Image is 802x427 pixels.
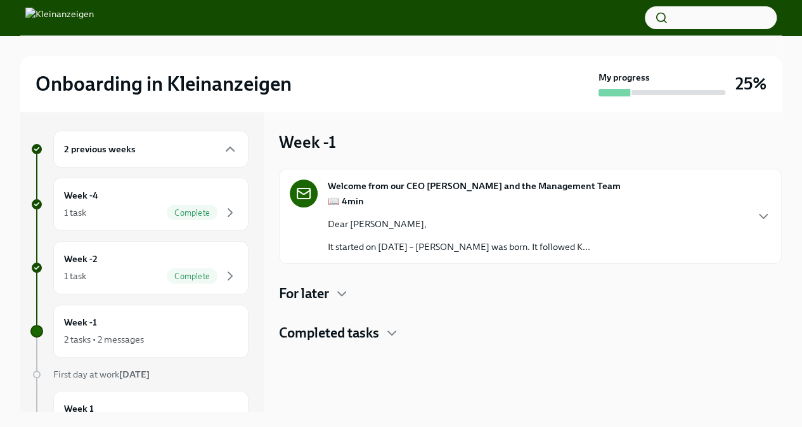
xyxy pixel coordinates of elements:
span: Complete [167,272,217,281]
a: Week -12 tasks • 2 messages [30,305,249,358]
div: Completed tasks [279,324,782,343]
strong: [DATE] [119,369,150,380]
h2: Onboarding in Kleinanzeigen [36,71,292,96]
div: 2 previous weeks [53,131,249,168]
h3: Week -1 [279,131,336,154]
p: Dear [PERSON_NAME], [328,218,590,230]
div: 1 task [64,270,86,282]
a: Week -41 taskComplete [30,178,249,231]
span: First day at work [53,369,150,380]
h6: Week -2 [64,252,98,266]
a: First day at work[DATE] [30,368,249,381]
a: Week -21 taskComplete [30,241,249,294]
h6: 2 previous weeks [64,142,136,156]
span: Complete [167,208,217,218]
div: For later [279,284,782,303]
img: Kleinanzeigen [25,8,94,28]
h4: For later [279,284,329,303]
strong: My progress [598,71,650,84]
h6: Week -1 [64,315,97,329]
h6: Week 1 [64,402,94,416]
p: It started on [DATE] – [PERSON_NAME] was born. It followed K... [328,240,590,253]
div: 2 tasks • 2 messages [64,333,144,346]
div: 1 task [64,206,86,219]
strong: 📖 4min [328,195,364,207]
h4: Completed tasks [279,324,379,343]
h6: Week -4 [64,188,98,202]
h3: 25% [735,72,766,95]
strong: Welcome from our CEO [PERSON_NAME] and the Management Team [328,180,621,192]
